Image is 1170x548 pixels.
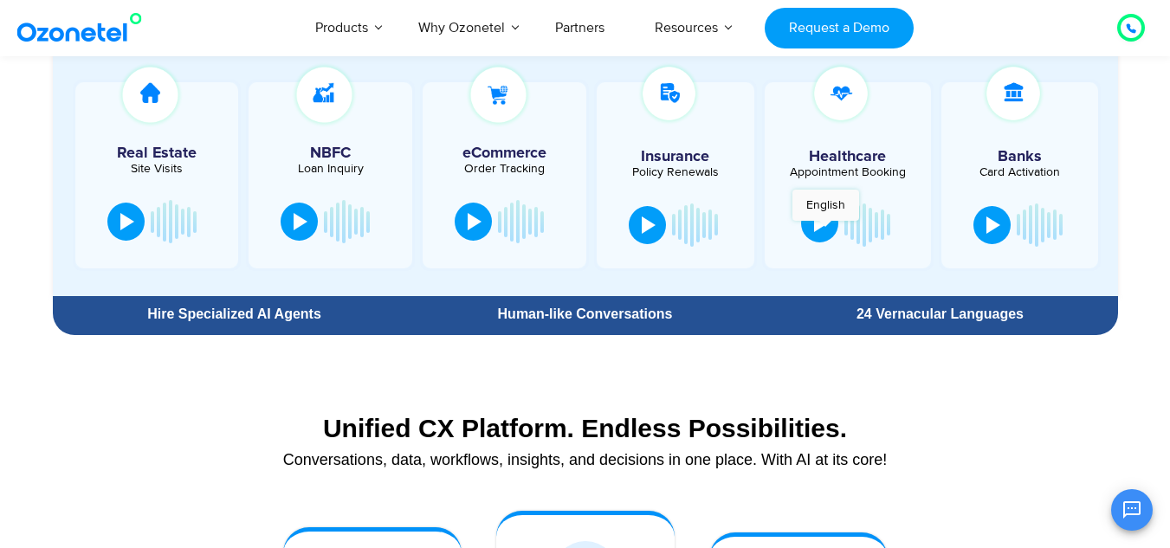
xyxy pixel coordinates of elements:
[950,166,1090,178] div: Card Activation
[765,8,913,48] a: Request a Demo
[84,145,230,161] h5: Real Estate
[771,307,1109,321] div: 24 Vernacular Languages
[61,307,408,321] div: Hire Specialized AI Agents
[950,149,1090,164] h5: Banks
[416,307,753,321] div: Human-like Conversations
[61,452,1109,467] div: Conversations, data, workflows, insights, and decisions in one place. With AI at its core!
[431,145,578,161] h5: eCommerce
[61,413,1109,443] div: Unified CX Platform. Endless Possibilities.
[778,166,918,178] div: Appointment Booking
[257,145,404,161] h5: NBFC
[1111,489,1153,531] button: Open chat
[84,163,230,175] div: Site Visits
[431,163,578,175] div: Order Tracking
[605,166,746,178] div: Policy Renewals
[605,149,746,164] h5: Insurance
[257,163,404,175] div: Loan Inquiry
[778,149,918,164] h5: Healthcare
